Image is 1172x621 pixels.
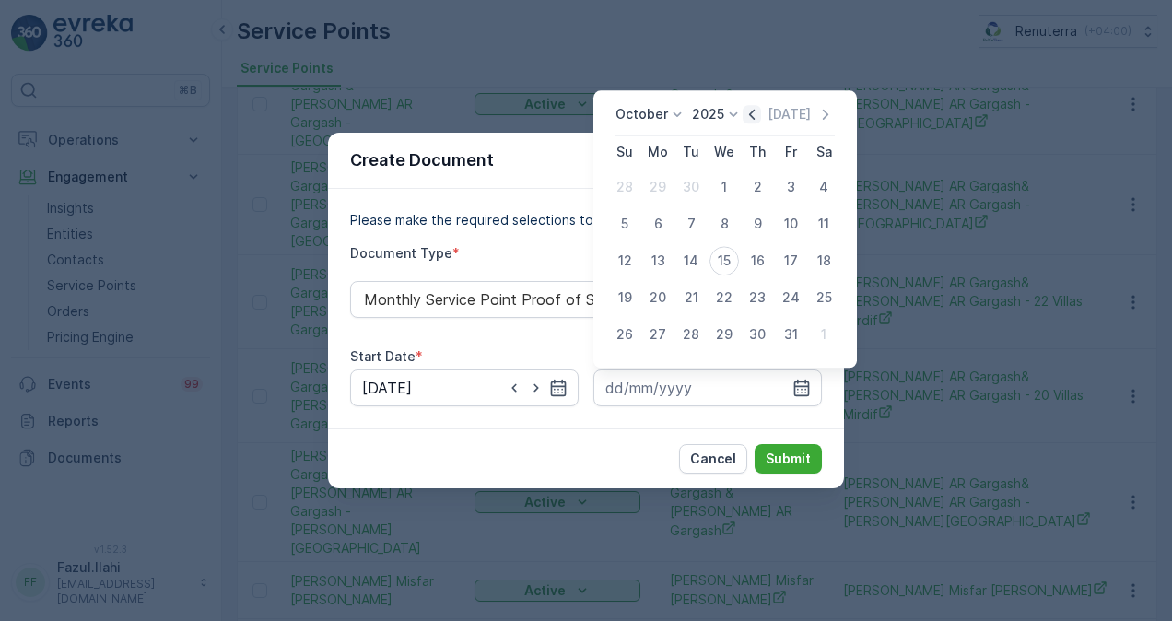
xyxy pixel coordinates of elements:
[610,246,639,275] div: 12
[809,172,838,202] div: 4
[741,135,774,169] th: Thursday
[809,209,838,239] div: 11
[643,209,673,239] div: 6
[350,245,452,261] label: Document Type
[610,320,639,349] div: 26
[743,246,772,275] div: 16
[709,320,739,349] div: 29
[809,283,838,312] div: 25
[643,283,673,312] div: 20
[350,211,822,229] p: Please make the required selections to create your document.
[809,246,838,275] div: 18
[743,283,772,312] div: 23
[776,283,805,312] div: 24
[776,172,805,202] div: 3
[610,209,639,239] div: 5
[709,283,739,312] div: 22
[643,246,673,275] div: 13
[676,283,706,312] div: 21
[350,348,416,364] label: Start Date
[708,135,741,169] th: Wednesday
[776,209,805,239] div: 10
[690,450,736,468] p: Cancel
[743,172,772,202] div: 2
[641,135,674,169] th: Monday
[350,369,579,406] input: dd/mm/yyyy
[766,450,811,468] p: Submit
[593,369,822,406] input: dd/mm/yyyy
[692,105,724,123] p: 2025
[608,135,641,169] th: Sunday
[676,172,706,202] div: 30
[709,246,739,275] div: 15
[755,444,822,474] button: Submit
[776,246,805,275] div: 17
[809,320,838,349] div: 1
[743,209,772,239] div: 9
[676,320,706,349] div: 28
[709,172,739,202] div: 1
[768,105,811,123] p: [DATE]
[676,209,706,239] div: 7
[709,209,739,239] div: 8
[679,444,747,474] button: Cancel
[676,246,706,275] div: 14
[743,320,772,349] div: 30
[643,320,673,349] div: 27
[674,135,708,169] th: Tuesday
[776,320,805,349] div: 31
[615,105,668,123] p: October
[610,172,639,202] div: 28
[350,147,494,173] p: Create Document
[807,135,840,169] th: Saturday
[610,283,639,312] div: 19
[643,172,673,202] div: 29
[774,135,807,169] th: Friday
